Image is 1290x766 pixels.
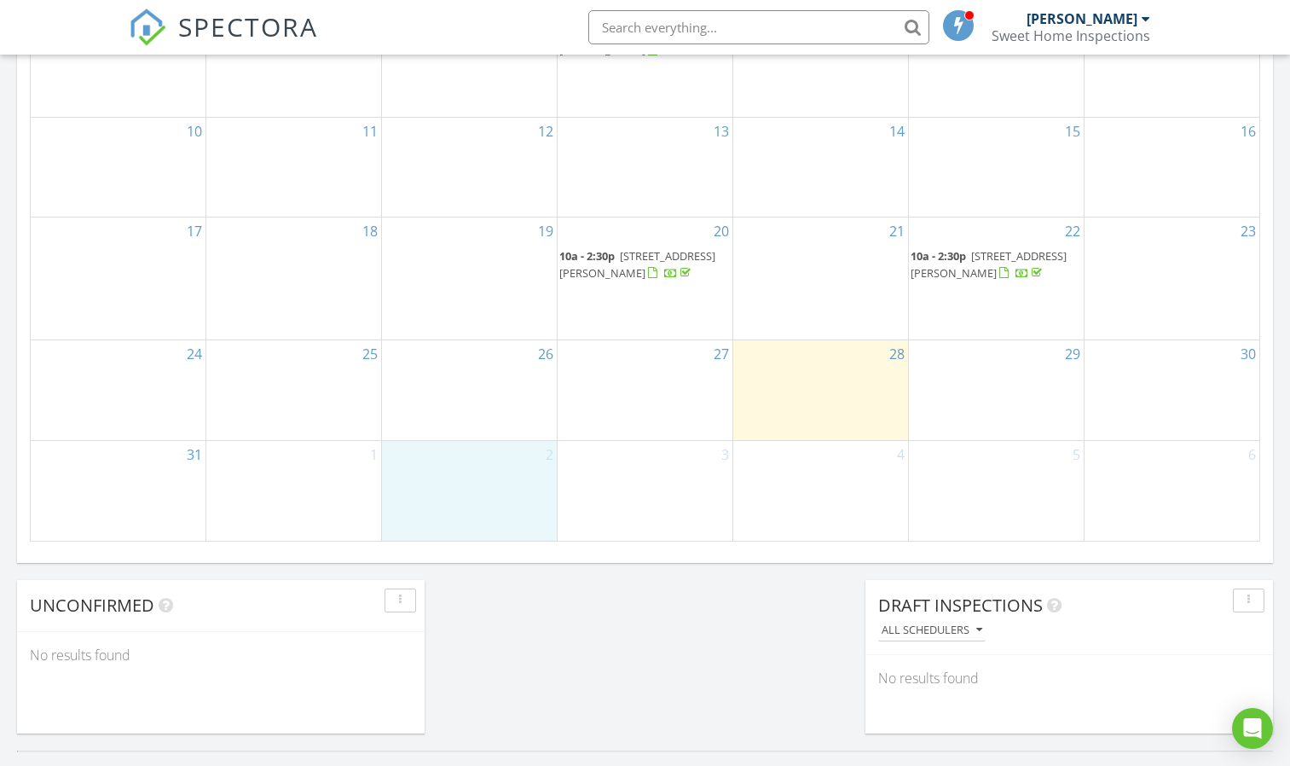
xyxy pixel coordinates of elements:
a: Go to August 31, 2025 [183,441,205,468]
td: Go to August 20, 2025 [558,218,733,340]
a: 10a - 2:30p [STREET_ADDRESS][PERSON_NAME] [559,247,731,283]
td: Go to August 27, 2025 [558,340,733,441]
td: Go to August 26, 2025 [382,340,558,441]
td: Go to August 17, 2025 [31,218,206,340]
div: [PERSON_NAME] [1027,10,1137,27]
td: Go to August 10, 2025 [31,117,206,218]
td: Go to August 31, 2025 [31,441,206,541]
span: SPECTORA [178,9,318,44]
td: Go to August 14, 2025 [732,117,908,218]
a: SPECTORA [129,23,318,59]
td: Go to August 13, 2025 [558,117,733,218]
a: Go to September 4, 2025 [894,441,908,468]
a: Go to August 30, 2025 [1237,340,1259,368]
span: Unconfirmed [30,594,154,617]
td: Go to August 18, 2025 [206,218,382,340]
a: Go to August 10, 2025 [183,118,205,145]
td: Go to August 19, 2025 [382,218,558,340]
img: The Best Home Inspection Software - Spectora [129,9,166,46]
a: Go to August 29, 2025 [1062,340,1084,368]
td: Go to August 23, 2025 [1084,218,1259,340]
td: Go to September 1, 2025 [206,441,382,541]
td: Go to September 2, 2025 [382,441,558,541]
a: Go to August 12, 2025 [535,118,557,145]
td: Go to August 21, 2025 [732,218,908,340]
a: Go to August 22, 2025 [1062,218,1084,245]
div: No results found [17,632,425,678]
a: 10a - 2:30p [STREET_ADDRESS][PERSON_NAME] [911,248,1067,280]
td: Go to August 28, 2025 [732,340,908,441]
input: Search everything... [588,10,929,44]
a: Go to August 17, 2025 [183,218,205,245]
a: Go to August 20, 2025 [710,218,732,245]
span: [STREET_ADDRESS][PERSON_NAME] [559,248,715,280]
a: Go to September 6, 2025 [1245,441,1259,468]
a: Go to August 26, 2025 [535,340,557,368]
a: Go to August 15, 2025 [1062,118,1084,145]
a: 10a - 2:30p [STREET_ADDRESS][PERSON_NAME] [559,248,715,280]
a: Go to August 23, 2025 [1237,218,1259,245]
a: Go to August 13, 2025 [710,118,732,145]
a: Go to August 21, 2025 [886,218,908,245]
a: Go to August 11, 2025 [359,118,381,145]
a: Go to August 28, 2025 [886,340,908,368]
div: All schedulers [882,624,982,636]
div: Open Intercom Messenger [1232,708,1273,749]
a: Go to August 25, 2025 [359,340,381,368]
a: Go to August 16, 2025 [1237,118,1259,145]
a: Go to August 27, 2025 [710,340,732,368]
a: Go to August 19, 2025 [535,218,557,245]
td: Go to August 29, 2025 [908,340,1084,441]
td: Go to August 22, 2025 [908,218,1084,340]
td: Go to August 25, 2025 [206,340,382,441]
td: Go to September 5, 2025 [908,441,1084,541]
a: Go to August 14, 2025 [886,118,908,145]
td: Go to August 30, 2025 [1084,340,1259,441]
td: Go to August 24, 2025 [31,340,206,441]
a: Go to August 18, 2025 [359,218,381,245]
a: 10a - 2:30p [STREET_ADDRESS][PERSON_NAME] [911,247,1082,283]
td: Go to September 3, 2025 [558,441,733,541]
span: 10a - 2:30p [559,248,615,264]
td: Go to August 12, 2025 [382,117,558,218]
button: All schedulers [878,619,986,642]
td: Go to September 6, 2025 [1084,441,1259,541]
a: Go to September 1, 2025 [367,441,381,468]
span: [STREET_ADDRESS][PERSON_NAME] [911,248,1067,280]
td: Go to September 4, 2025 [732,441,908,541]
td: Go to August 11, 2025 [206,117,382,218]
td: Go to August 15, 2025 [908,117,1084,218]
span: 10a - 2:30p [911,248,966,264]
a: Go to September 3, 2025 [718,441,732,468]
span: Draft Inspections [878,594,1043,617]
a: Go to August 24, 2025 [183,340,205,368]
div: No results found [865,655,1273,701]
td: Go to August 16, 2025 [1084,117,1259,218]
div: Sweet Home Inspections [992,27,1150,44]
a: Go to September 5, 2025 [1069,441,1084,468]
